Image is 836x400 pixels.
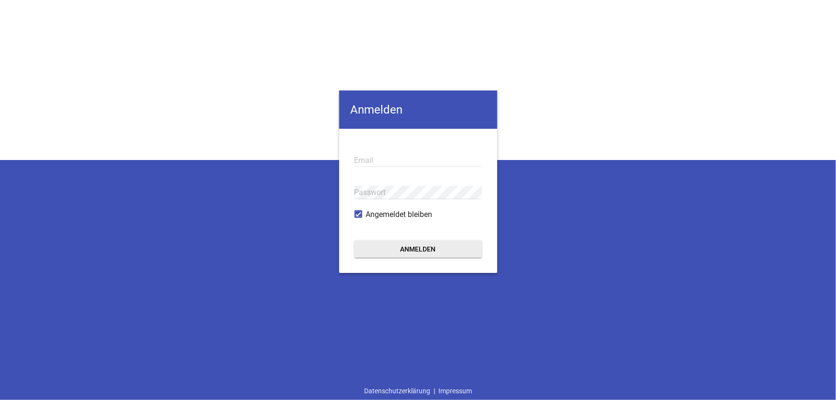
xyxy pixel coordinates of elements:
[339,91,497,129] h4: Anmelden
[361,382,434,400] a: Datenschutzerklärung
[355,240,482,258] button: Anmelden
[366,209,433,220] span: Angemeldet bleiben
[435,382,475,400] a: Impressum
[361,382,475,400] div: |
